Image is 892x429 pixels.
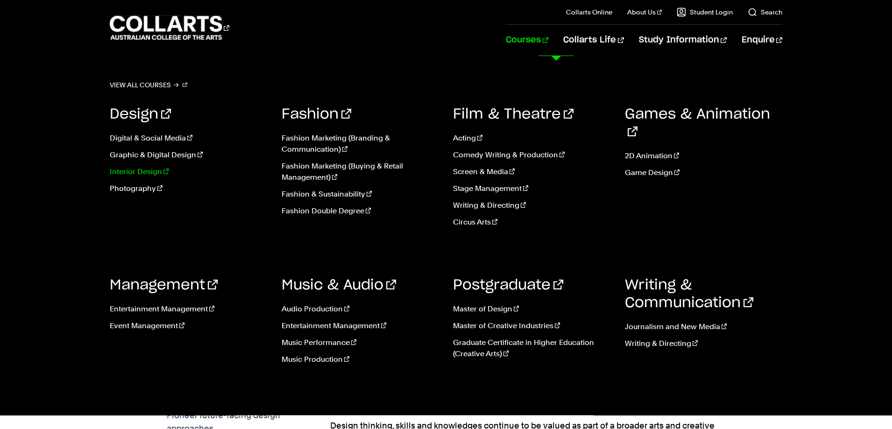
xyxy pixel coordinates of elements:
img: logo_orange.svg [15,15,22,22]
a: Entertainment Management [282,320,439,331]
a: Circus Arts [453,217,611,228]
a: Collarts Online [566,7,612,17]
a: Writing & Directing [625,338,783,349]
a: Study Information [639,25,727,56]
a: Graduate Certificate in Higher Education (Creative Arts) [453,337,611,359]
a: Event Management [110,320,268,331]
a: Writing & Directing [453,200,611,211]
a: Music Production [282,354,439,365]
a: Fashion [282,107,351,121]
a: Music & Audio [282,278,396,292]
a: Design [110,107,171,121]
a: Graphic & Digital Design [110,149,268,161]
a: Photography [110,183,268,194]
a: Writing & Communication [625,278,753,310]
div: Go to homepage [110,14,229,41]
img: tab_keywords_by_traffic_grey.svg [93,54,100,62]
a: Film & Theatre [453,107,573,121]
a: Management [110,278,218,292]
div: Domain: [DOMAIN_NAME] [24,24,103,32]
a: Comedy Writing & Production [453,149,611,161]
a: Fashion & Sustainability [282,189,439,200]
a: Student Login [677,7,733,17]
a: Collarts Life [563,25,623,56]
a: Enquire [742,25,782,56]
a: View all courses [110,78,187,91]
a: Postgraduate [453,278,563,292]
img: tab_domain_overview_orange.svg [25,54,33,62]
a: Fashion Marketing (Branding & Communication) [282,133,439,155]
a: Master of Design [453,303,611,315]
a: Audio Production [282,303,439,315]
div: Domain Overview [35,55,84,61]
a: Digital & Social Media [110,133,268,144]
a: Acting [453,133,611,144]
a: Games & Animation [625,107,770,139]
a: Interior Design [110,166,268,177]
a: 2D Animation [625,150,783,162]
a: Journalism and New Media [625,321,783,332]
a: Fashion Double Degree [282,205,439,217]
a: Fashion Marketing (Buying & Retail Management) [282,161,439,183]
a: Entertainment Management [110,303,268,315]
a: Music Performance [282,337,439,348]
a: About Us [627,7,662,17]
a: Game Design [625,167,783,178]
div: Keywords by Traffic [103,55,157,61]
a: Search [748,7,782,17]
div: v 4.0.25 [26,15,46,22]
a: Screen & Media [453,166,611,177]
a: Courses [506,25,548,56]
a: Master of Creative Industries [453,320,611,331]
a: Stage Management [453,183,611,194]
img: website_grey.svg [15,24,22,32]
